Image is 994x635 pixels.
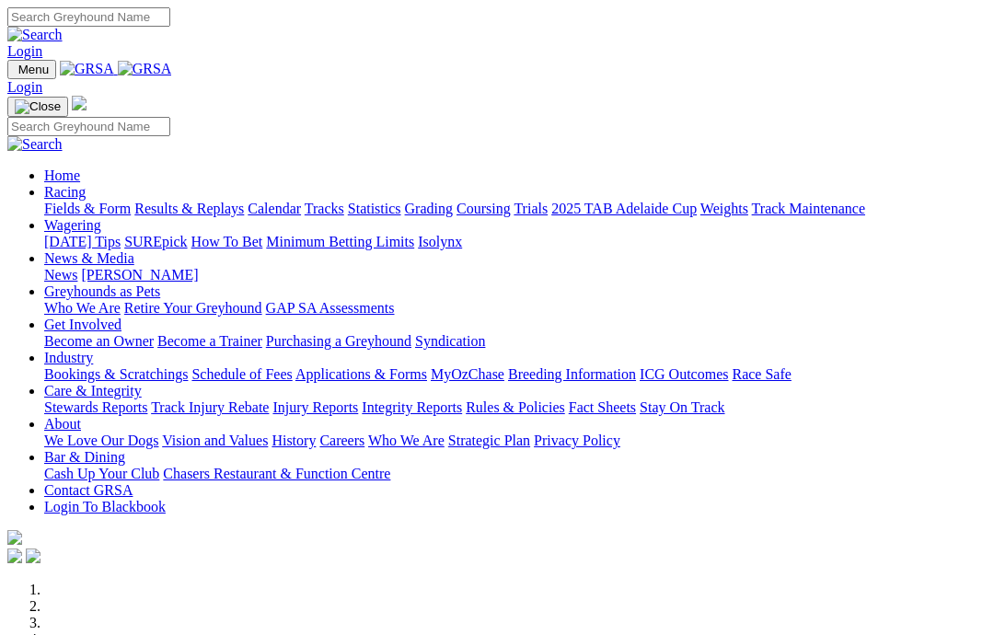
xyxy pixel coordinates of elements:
[405,201,453,216] a: Grading
[508,366,636,382] a: Breeding Information
[44,433,987,449] div: About
[640,399,724,415] a: Stay On Track
[569,399,636,415] a: Fact Sheets
[248,201,301,216] a: Calendar
[134,201,244,216] a: Results & Replays
[431,366,504,382] a: MyOzChase
[151,399,269,415] a: Track Injury Rebate
[44,300,121,316] a: Who We Are
[157,333,262,349] a: Become a Trainer
[44,267,77,283] a: News
[26,548,40,563] img: twitter.svg
[44,399,987,416] div: Care & Integrity
[163,466,390,481] a: Chasers Restaurant & Function Centre
[7,530,22,545] img: logo-grsa-white.png
[18,63,49,76] span: Menu
[362,399,462,415] a: Integrity Reports
[415,333,485,349] a: Syndication
[7,136,63,153] img: Search
[7,117,170,136] input: Search
[162,433,268,448] a: Vision and Values
[44,499,166,514] a: Login To Blackbook
[44,300,987,317] div: Greyhounds as Pets
[700,201,748,216] a: Weights
[448,433,530,448] a: Strategic Plan
[44,267,987,283] div: News & Media
[348,201,401,216] a: Statistics
[368,433,445,448] a: Who We Are
[514,201,548,216] a: Trials
[44,399,147,415] a: Stewards Reports
[752,201,865,216] a: Track Maintenance
[457,201,511,216] a: Coursing
[118,61,172,77] img: GRSA
[44,283,160,299] a: Greyhounds as Pets
[418,234,462,249] a: Isolynx
[44,366,987,383] div: Industry
[81,267,198,283] a: [PERSON_NAME]
[44,383,142,398] a: Care & Integrity
[266,234,414,249] a: Minimum Betting Limits
[7,79,42,95] a: Login
[266,300,395,316] a: GAP SA Assessments
[124,300,262,316] a: Retire Your Greyhound
[15,99,61,114] img: Close
[44,366,188,382] a: Bookings & Scratchings
[44,466,987,482] div: Bar & Dining
[640,366,728,382] a: ICG Outcomes
[466,399,565,415] a: Rules & Policies
[72,96,87,110] img: logo-grsa-white.png
[44,217,101,233] a: Wagering
[7,7,170,27] input: Search
[44,167,80,183] a: Home
[319,433,364,448] a: Careers
[7,43,42,59] a: Login
[44,317,121,332] a: Get Involved
[272,433,316,448] a: History
[44,201,987,217] div: Racing
[44,433,158,448] a: We Love Our Dogs
[44,466,159,481] a: Cash Up Your Club
[295,366,427,382] a: Applications & Forms
[44,333,987,350] div: Get Involved
[44,416,81,432] a: About
[60,61,114,77] img: GRSA
[44,234,121,249] a: [DATE] Tips
[191,234,263,249] a: How To Bet
[534,433,620,448] a: Privacy Policy
[7,27,63,43] img: Search
[191,366,292,382] a: Schedule of Fees
[44,184,86,200] a: Racing
[44,250,134,266] a: News & Media
[44,449,125,465] a: Bar & Dining
[7,548,22,563] img: facebook.svg
[44,201,131,216] a: Fields & Form
[305,201,344,216] a: Tracks
[44,350,93,365] a: Industry
[7,60,56,79] button: Toggle navigation
[272,399,358,415] a: Injury Reports
[551,201,697,216] a: 2025 TAB Adelaide Cup
[44,234,987,250] div: Wagering
[732,366,791,382] a: Race Safe
[7,97,68,117] button: Toggle navigation
[44,482,133,498] a: Contact GRSA
[124,234,187,249] a: SUREpick
[44,333,154,349] a: Become an Owner
[266,333,411,349] a: Purchasing a Greyhound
